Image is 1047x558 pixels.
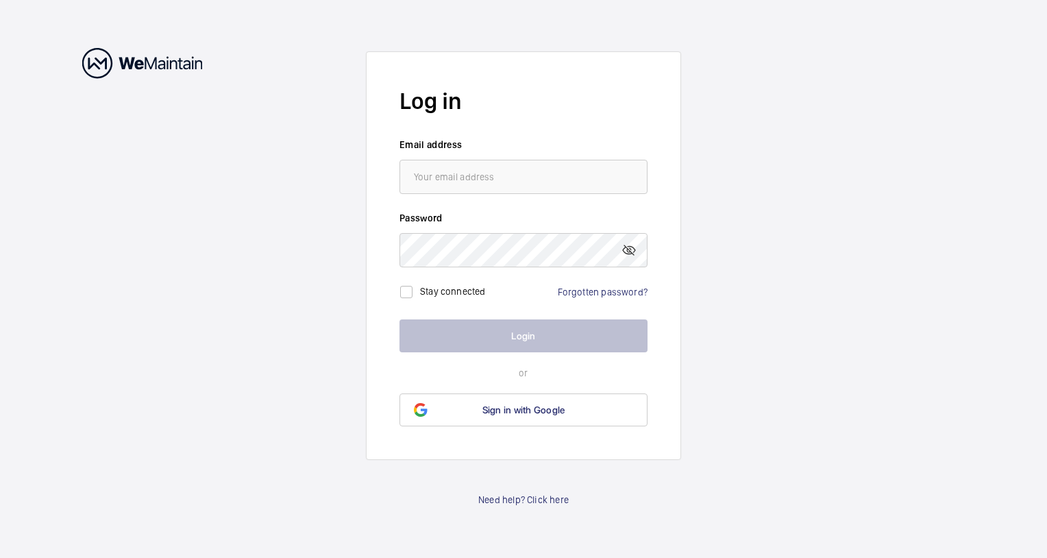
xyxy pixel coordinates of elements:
label: Email address [399,138,648,151]
a: Need help? Click here [478,493,569,507]
p: or [399,366,648,380]
label: Stay connected [420,286,486,297]
label: Password [399,211,648,225]
a: Forgotten password? [558,287,648,298]
h2: Log in [399,85,648,117]
input: Your email address [399,160,648,194]
button: Login [399,319,648,352]
span: Sign in with Google [482,404,565,415]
